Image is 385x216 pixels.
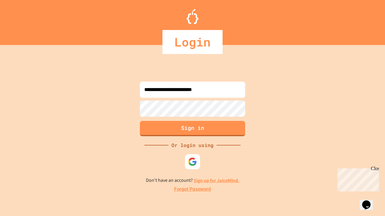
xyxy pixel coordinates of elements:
div: Chat with us now!Close [2,2,42,38]
img: Logo.svg [186,9,199,24]
iframe: chat widget [335,166,379,191]
button: Sign in [140,121,245,136]
div: Login [162,30,223,54]
div: Or login using [168,142,217,149]
p: Don't have an account? [146,177,239,184]
a: Forgot Password [174,186,211,193]
img: google-icon.svg [188,157,197,166]
a: Sign up for JuiceMind. [194,177,239,184]
iframe: chat widget [360,192,379,210]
